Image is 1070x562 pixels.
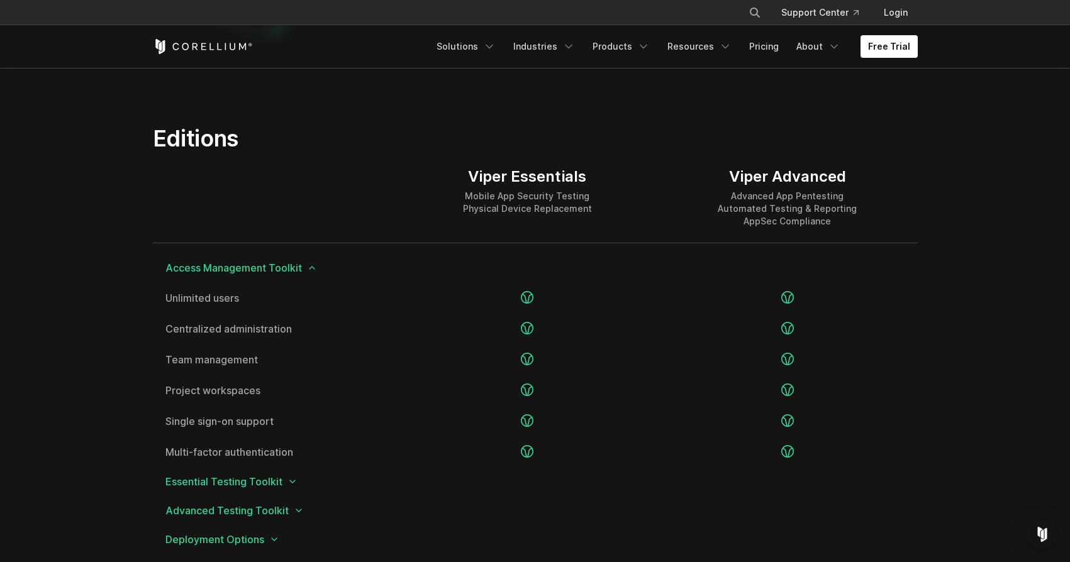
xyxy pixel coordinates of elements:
a: Unlimited users [165,293,385,303]
div: Open Intercom Messenger [1027,519,1057,549]
div: Viper Advanced [718,167,857,186]
a: About [789,35,848,58]
a: Solutions [429,35,503,58]
button: Search [744,1,766,24]
a: Centralized administration [165,324,385,334]
h2: Editions [153,124,654,152]
span: Essential Testing Toolkit [165,477,905,487]
div: Navigation Menu [733,1,918,24]
div: Mobile App Security Testing Physical Device Replacement [463,190,592,215]
span: Deployment Options [165,534,905,544]
span: Advanced Testing Toolkit [165,505,905,515]
a: Pricing [742,35,786,58]
div: Navigation Menu [429,35,918,58]
a: Support Center [771,1,869,24]
a: Login [874,1,918,24]
a: Project workspaces [165,385,385,395]
a: Resources [660,35,739,58]
div: Advanced App Pentesting Automated Testing & Reporting AppSec Compliance [718,190,857,228]
a: Industries [506,35,582,58]
a: Corellium Home [153,39,253,54]
a: Multi-factor authentication [165,447,385,457]
span: Access Management Toolkit [165,263,905,273]
a: Team management [165,355,385,365]
div: Viper Essentials [463,167,592,186]
a: Free Trial [861,35,918,58]
a: Products [585,35,657,58]
a: Single sign-on support [165,416,385,426]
